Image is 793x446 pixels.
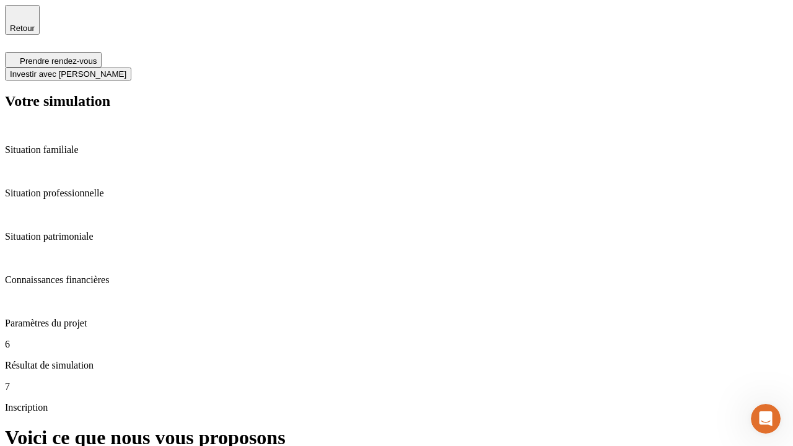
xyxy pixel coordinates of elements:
[5,93,788,110] h2: Votre simulation
[10,24,35,33] span: Retour
[5,52,102,68] button: Prendre rendez-vous
[5,360,788,371] p: Résultat de simulation
[5,68,131,81] button: Investir avec [PERSON_NAME]
[5,144,788,155] p: Situation familiale
[5,339,788,350] p: 6
[5,402,788,413] p: Inscription
[5,5,40,35] button: Retour
[751,404,781,434] iframe: Intercom live chat
[10,69,126,79] span: Investir avec [PERSON_NAME]
[5,274,788,286] p: Connaissances financières
[5,231,788,242] p: Situation patrimoniale
[20,56,97,66] span: Prendre rendez-vous
[5,188,788,199] p: Situation professionnelle
[5,318,788,329] p: Paramètres du projet
[5,381,788,392] p: 7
